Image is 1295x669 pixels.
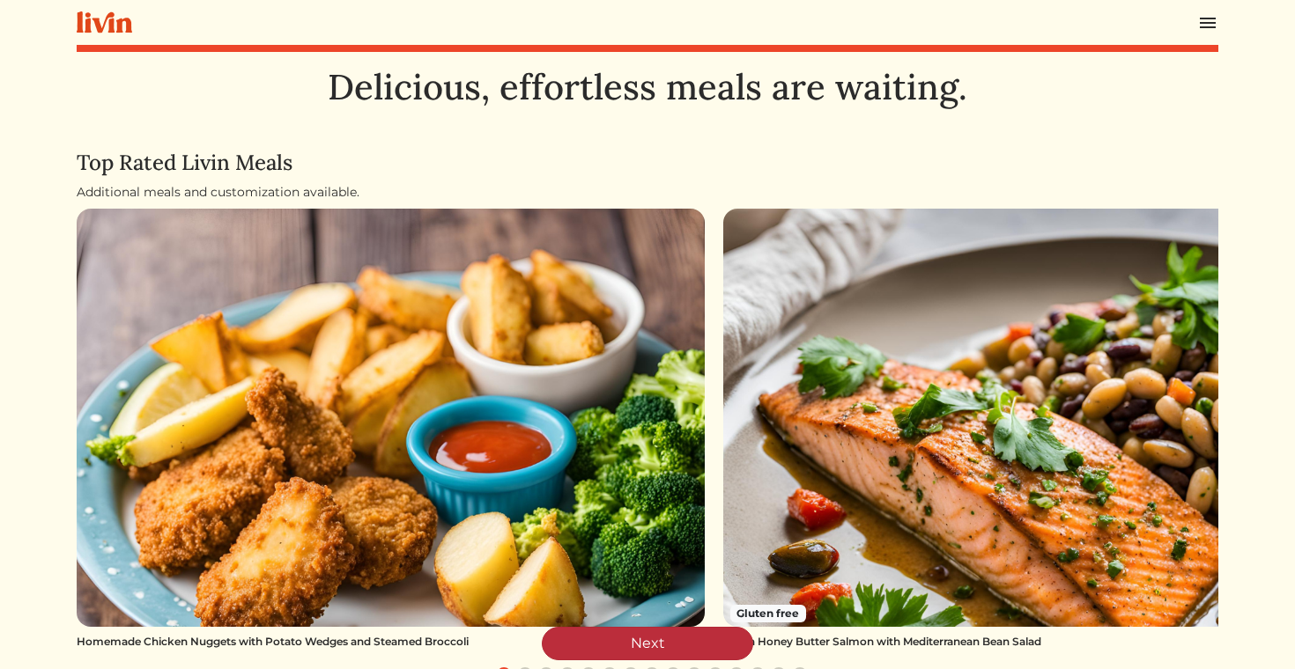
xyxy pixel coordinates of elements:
[77,209,705,627] img: Homemade Chicken Nuggets with Potato Wedges and Steamed Broccoli
[77,66,1218,108] h1: Delicious, effortless meals are waiting.
[542,627,753,660] a: Next
[77,183,1218,202] div: Additional meals and customization available.
[77,11,132,33] img: livin-logo-a0d97d1a881af30f6274990eb6222085a2533c92bbd1e4f22c21b4f0d0e3210c.svg
[77,151,1218,176] h4: Top Rated Livin Meals
[730,605,807,622] span: Gluten free
[1197,12,1218,33] img: menu_hamburger-cb6d353cf0ecd9f46ceae1c99ecbeb4a00e71ca567a856bd81f57e9d8c17bb26.svg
